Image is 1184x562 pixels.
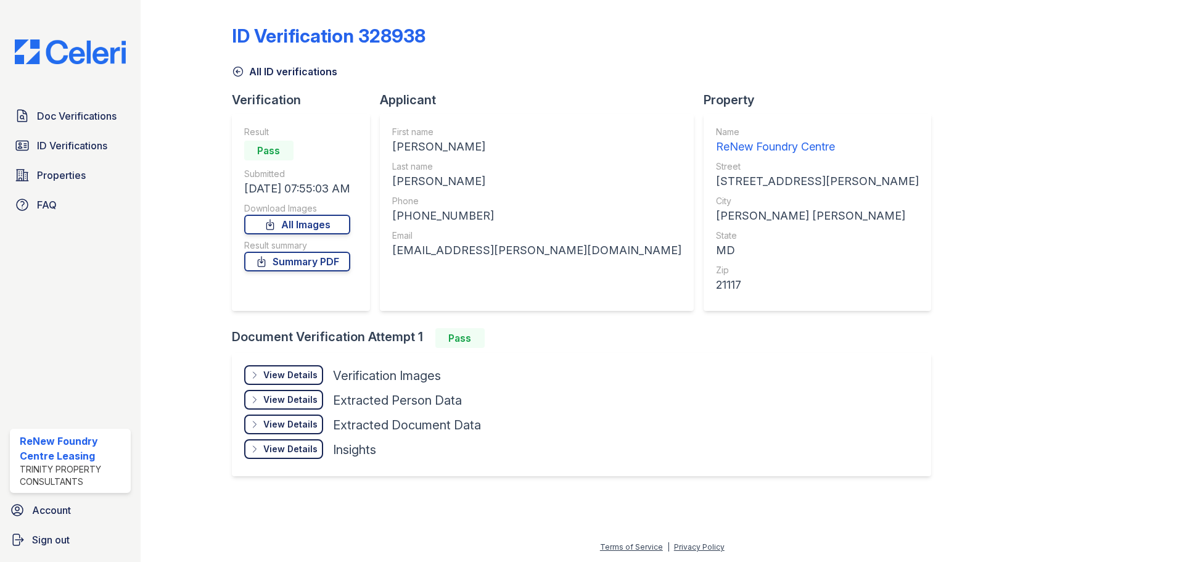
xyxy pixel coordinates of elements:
div: Insights [333,441,376,458]
div: ID Verification 328938 [232,25,425,47]
div: State [716,229,919,242]
div: [EMAIL_ADDRESS][PERSON_NAME][DOMAIN_NAME] [392,242,681,259]
div: View Details [263,394,318,406]
a: ID Verifications [10,133,131,158]
div: Trinity Property Consultants [20,463,126,488]
a: Sign out [5,527,136,552]
span: FAQ [37,197,57,212]
div: Verification [232,91,380,109]
div: City [716,195,919,207]
span: Doc Verifications [37,109,117,123]
div: [STREET_ADDRESS][PERSON_NAME] [716,173,919,190]
a: Privacy Policy [674,542,725,552]
div: Name [716,126,919,138]
div: Document Verification Attempt 1 [232,328,941,348]
span: Properties [37,168,86,183]
div: View Details [263,418,318,431]
a: All ID verifications [232,64,337,79]
div: Zip [716,264,919,276]
div: | [667,542,670,552]
div: Pass [244,141,294,160]
a: Terms of Service [600,542,663,552]
div: Pass [435,328,485,348]
div: Result [244,126,350,138]
div: View Details [263,369,318,381]
span: Sign out [32,532,70,547]
div: [PHONE_NUMBER] [392,207,681,225]
div: Extracted Document Data [333,416,481,434]
div: [PERSON_NAME] [PERSON_NAME] [716,207,919,225]
div: Applicant [380,91,704,109]
span: ID Verifications [37,138,107,153]
div: MD [716,242,919,259]
span: Account [32,503,71,518]
a: Summary PDF [244,252,350,271]
div: Email [392,229,681,242]
div: Download Images [244,202,350,215]
a: Doc Verifications [10,104,131,128]
div: Result summary [244,239,350,252]
div: 21117 [716,276,919,294]
div: Phone [392,195,681,207]
a: Account [5,498,136,523]
a: All Images [244,215,350,234]
a: Name ReNew Foundry Centre [716,126,919,155]
div: [DATE] 07:55:03 AM [244,180,350,197]
div: First name [392,126,681,138]
img: CE_Logo_Blue-a8612792a0a2168367f1c8372b55b34899dd931a85d93a1a3d3e32e68fde9ad4.png [5,39,136,64]
a: Properties [10,163,131,188]
div: Verification Images [333,367,441,384]
div: Last name [392,160,681,173]
div: [PERSON_NAME] [392,138,681,155]
div: Submitted [244,168,350,180]
div: View Details [263,443,318,455]
div: ReNew Foundry Centre [716,138,919,155]
iframe: chat widget [1132,513,1172,550]
div: ReNew Foundry Centre Leasing [20,434,126,463]
div: Extracted Person Data [333,392,462,409]
div: Property [704,91,941,109]
a: FAQ [10,192,131,217]
div: [PERSON_NAME] [392,173,681,190]
div: Street [716,160,919,173]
